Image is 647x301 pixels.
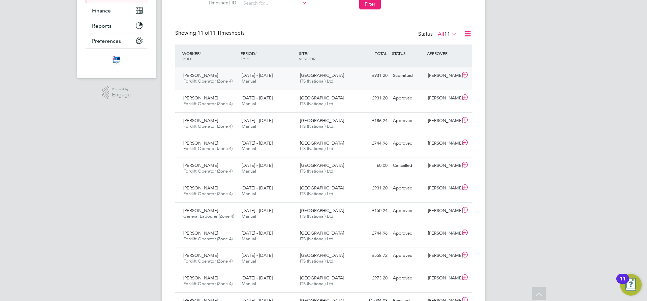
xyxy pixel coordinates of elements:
button: Finance [85,3,148,18]
div: Submitted [390,70,425,81]
div: [PERSON_NAME] [425,183,460,194]
span: [PERSON_NAME] [183,230,218,236]
span: Manual [242,123,256,129]
button: Reports [85,18,148,33]
span: Manual [242,213,256,219]
span: TYPE [241,56,250,61]
span: Reports [92,23,112,29]
span: Engage [112,92,131,98]
span: VENDOR [299,56,315,61]
div: [PERSON_NAME] [425,250,460,261]
div: 11 [620,279,626,288]
span: [DATE] - [DATE] [242,72,273,78]
span: ITS (National) Ltd. [300,281,335,287]
div: £931.20 [355,183,390,194]
div: £931.20 [355,70,390,81]
span: Forklift Operator (Zone 4) [183,191,233,197]
span: ITS (National) Ltd. [300,168,335,174]
span: [DATE] - [DATE] [242,230,273,236]
span: [GEOGRAPHIC_DATA] [300,95,344,101]
div: [PERSON_NAME] [425,273,460,284]
label: All [438,31,457,37]
span: [DATE] - [DATE] [242,208,273,213]
span: ITS (National) Ltd. [300,123,335,129]
div: [PERSON_NAME] [425,115,460,126]
span: ITS (National) Ltd. [300,101,335,107]
span: Powered by [112,86,131,92]
span: [PERSON_NAME] [183,140,218,146]
span: Manual [242,281,256,287]
a: Powered byEngage [102,86,131,99]
div: [PERSON_NAME] [425,138,460,149]
span: ITS (National) Ltd. [300,258,335,264]
span: [GEOGRAPHIC_DATA] [300,185,344,191]
span: Preferences [92,38,121,44]
div: £558.72 [355,250,390,261]
span: Manual [242,78,256,84]
span: Forklift Operator (Zone 4) [183,281,233,287]
span: Forklift Operator (Zone 4) [183,236,233,242]
div: Status [418,30,458,39]
span: [PERSON_NAME] [183,252,218,258]
span: / [307,51,308,56]
div: WORKER [181,47,239,65]
span: [DATE] - [DATE] [242,118,273,123]
span: ROLE [182,56,192,61]
span: [DATE] - [DATE] [242,275,273,281]
div: Approved [390,228,425,239]
span: [DATE] - [DATE] [242,252,273,258]
div: Approved [390,183,425,194]
span: Manual [242,258,256,264]
span: ITS (National) Ltd. [300,213,335,219]
span: ITS (National) Ltd. [300,191,335,197]
span: Manual [242,101,256,107]
span: [DATE] - [DATE] [242,162,273,168]
span: [GEOGRAPHIC_DATA] [300,230,344,236]
a: Go to home page [85,55,148,66]
span: ITS (National) Ltd. [300,146,335,151]
img: itsconstruction-logo-retina.png [112,55,121,66]
span: [PERSON_NAME] [183,275,218,281]
span: Forklift Operator (Zone 4) [183,78,233,84]
span: [DATE] - [DATE] [242,185,273,191]
span: TOTAL [375,51,387,56]
span: 11 of [197,30,210,36]
div: [PERSON_NAME] [425,205,460,216]
span: Manual [242,168,256,174]
div: [PERSON_NAME] [425,70,460,81]
div: Approved [390,93,425,104]
span: [GEOGRAPHIC_DATA] [300,208,344,213]
span: Forklift Operator (Zone 4) [183,168,233,174]
div: £931.20 [355,93,390,104]
div: [PERSON_NAME] [425,93,460,104]
span: [GEOGRAPHIC_DATA] [300,162,344,168]
span: / [255,51,256,56]
div: £744.96 [355,228,390,239]
div: £186.24 [355,115,390,126]
span: / [199,51,201,56]
div: [PERSON_NAME] [425,228,460,239]
span: [PERSON_NAME] [183,208,218,213]
span: ITS (National) Ltd. [300,78,335,84]
div: £0.00 [355,160,390,171]
button: Open Resource Center, 11 new notifications [620,274,642,296]
div: £150.24 [355,205,390,216]
span: ITS (National) Ltd. [300,236,335,242]
div: [PERSON_NAME] [425,160,460,171]
span: [PERSON_NAME] [183,72,218,78]
span: [DATE] - [DATE] [242,95,273,101]
div: Showing [175,30,246,37]
span: Forklift Operator (Zone 4) [183,258,233,264]
div: Approved [390,273,425,284]
span: Manual [242,146,256,151]
span: [PERSON_NAME] [183,95,218,101]
div: STATUS [390,47,425,59]
div: Approved [390,250,425,261]
span: 11 Timesheets [197,30,245,36]
span: Forklift Operator (Zone 4) [183,123,233,129]
span: Forklift Operator (Zone 4) [183,101,233,107]
span: [GEOGRAPHIC_DATA] [300,140,344,146]
div: Approved [390,205,425,216]
div: Cancelled [390,160,425,171]
span: Forklift Operator (Zone 4) [183,146,233,151]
